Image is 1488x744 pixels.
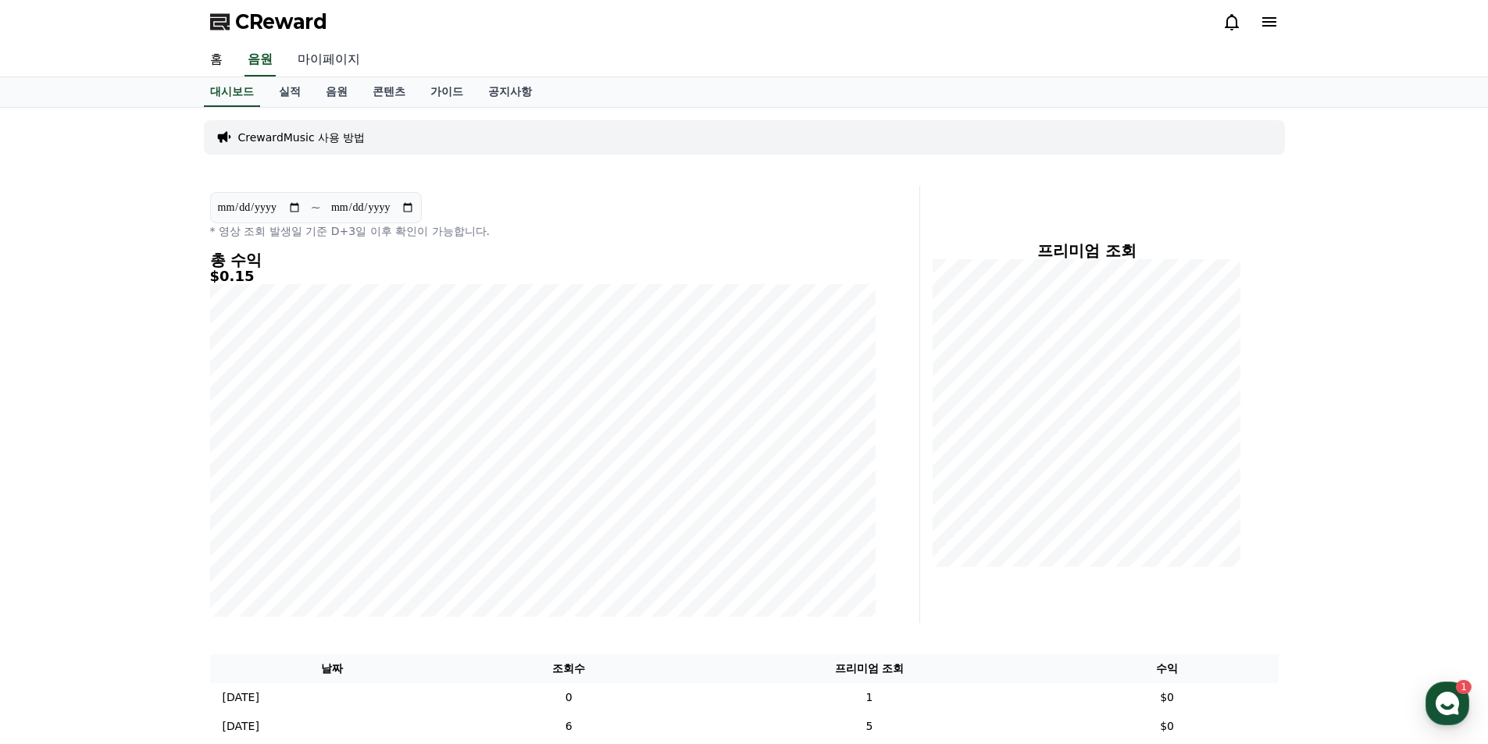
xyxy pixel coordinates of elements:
[202,495,300,534] a: 설정
[241,518,260,531] span: 설정
[223,689,259,706] p: [DATE]
[244,44,276,77] a: 음원
[238,130,366,145] a: CrewardMusic 사용 방법
[455,654,683,683] th: 조회수
[476,77,544,107] a: 공지사항
[1056,654,1279,683] th: 수익
[360,77,418,107] a: 콘텐츠
[198,44,235,77] a: 홈
[683,683,1055,712] td: 1
[210,269,876,284] h5: $0.15
[266,77,313,107] a: 실적
[933,242,1241,259] h4: 프리미엄 조회
[285,44,373,77] a: 마이페이지
[210,9,327,34] a: CReward
[49,518,59,531] span: 홈
[159,494,164,507] span: 1
[210,251,876,269] h4: 총 수익
[1056,683,1279,712] td: $0
[683,712,1055,741] td: 5
[235,9,327,34] span: CReward
[103,495,202,534] a: 1대화
[418,77,476,107] a: 가이드
[313,77,360,107] a: 음원
[311,198,321,217] p: ~
[455,712,683,741] td: 6
[455,683,683,712] td: 0
[143,519,162,532] span: 대화
[683,654,1055,683] th: 프리미엄 조회
[5,495,103,534] a: 홈
[210,223,876,239] p: * 영상 조회 발생일 기준 D+3일 이후 확인이 가능합니다.
[223,718,259,735] p: [DATE]
[1056,712,1279,741] td: $0
[210,654,455,683] th: 날짜
[204,77,260,107] a: 대시보드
